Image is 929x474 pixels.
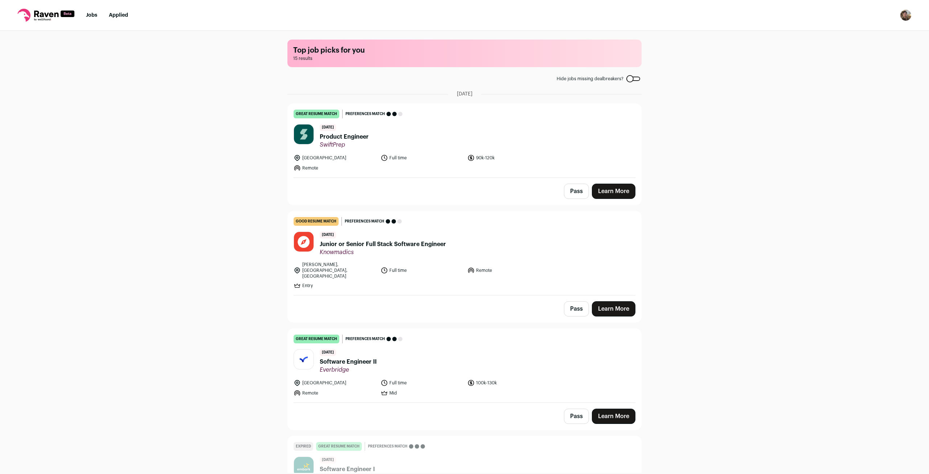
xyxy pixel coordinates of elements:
[316,442,362,451] div: great resume match
[381,379,463,387] li: Full time
[294,124,314,144] img: 10700900-27efa63ae4d983b7c544240a7a4167e0-medium_jpg.jpg
[293,45,636,56] h1: Top job picks for you
[320,349,336,356] span: [DATE]
[457,90,472,98] span: [DATE]
[294,110,339,118] div: great resume match
[368,443,408,450] span: Preferences match
[294,282,376,289] li: Entry
[381,154,463,162] li: Full time
[109,13,128,18] a: Applied
[320,366,377,373] span: Everbridge
[345,335,385,343] span: Preferences match
[320,232,336,238] span: [DATE]
[320,357,377,366] span: Software Engineer II
[320,141,369,148] span: SwiftPrep
[294,164,376,172] li: Remote
[288,329,641,403] a: great resume match Preferences match [DATE] Software Engineer II Everbridge [GEOGRAPHIC_DATA] Ful...
[294,354,314,365] img: 5615d2c27c40a6a4bb2158ccedb85f29fb5d2afa8d0bfe6e320504b1faa94348.jpg
[467,262,550,279] li: Remote
[320,465,375,474] span: Software Engineer I
[467,379,550,387] li: 100k-130k
[320,249,446,256] span: Knowmadics
[294,442,313,451] div: Expired
[294,154,376,162] li: [GEOGRAPHIC_DATA]
[320,457,336,463] span: [DATE]
[900,9,912,21] img: 14385013-medium_jpg
[900,9,912,21] button: Open dropdown
[320,132,369,141] span: Product Engineer
[557,76,623,82] span: Hide jobs missing dealbreakers?
[293,56,636,61] span: 15 results
[345,110,385,118] span: Preferences match
[320,124,336,131] span: [DATE]
[294,389,376,397] li: Remote
[294,217,339,226] div: good resume match
[288,104,641,177] a: great resume match Preferences match [DATE] Product Engineer SwiftPrep [GEOGRAPHIC_DATA] Full tim...
[86,13,97,18] a: Jobs
[294,262,376,279] li: [PERSON_NAME], [GEOGRAPHIC_DATA], [GEOGRAPHIC_DATA]
[564,301,589,316] button: Pass
[467,154,550,162] li: 90k-120k
[294,232,314,252] img: 39464b0180dc97faea080baf123c8cbf6cc5e6c1f0d50d7118e51f0e3679d451.jpg
[592,409,635,424] a: Learn More
[320,240,446,249] span: Junior or Senior Full Stack Software Engineer
[345,218,384,225] span: Preferences match
[592,301,635,316] a: Learn More
[294,335,339,343] div: great resume match
[381,389,463,397] li: Mid
[294,379,376,387] li: [GEOGRAPHIC_DATA]
[564,409,589,424] button: Pass
[288,211,641,295] a: good resume match Preferences match [DATE] Junior or Senior Full Stack Software Engineer Knowmadi...
[381,262,463,279] li: Full time
[592,184,635,199] a: Learn More
[564,184,589,199] button: Pass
